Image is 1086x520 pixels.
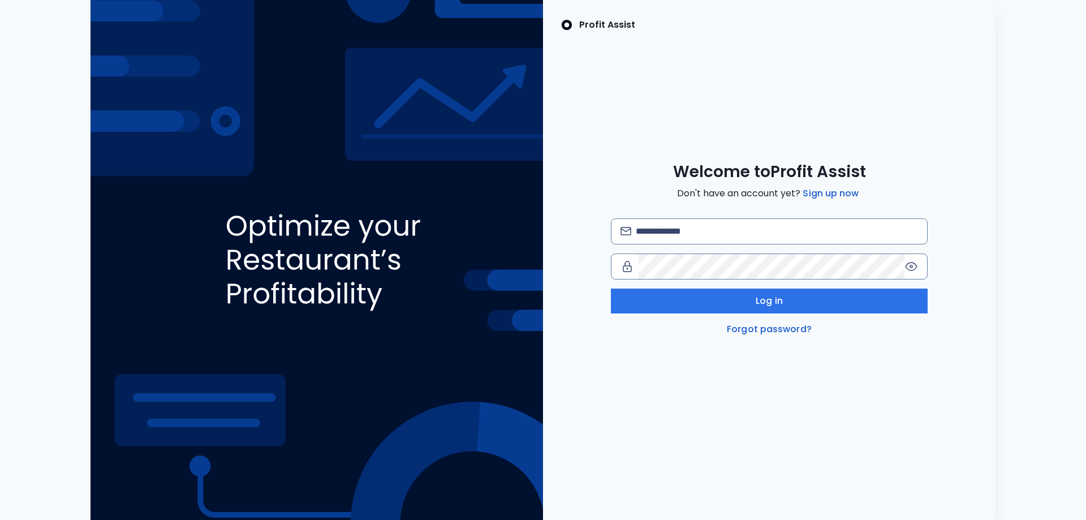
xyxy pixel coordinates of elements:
[677,187,861,200] span: Don't have an account yet?
[561,18,572,32] img: SpotOn Logo
[579,18,635,32] p: Profit Assist
[756,294,783,308] span: Log in
[725,323,814,336] a: Forgot password?
[800,187,861,200] a: Sign up now
[620,227,631,235] img: email
[673,162,866,182] span: Welcome to Profit Assist
[611,289,928,313] button: Log in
